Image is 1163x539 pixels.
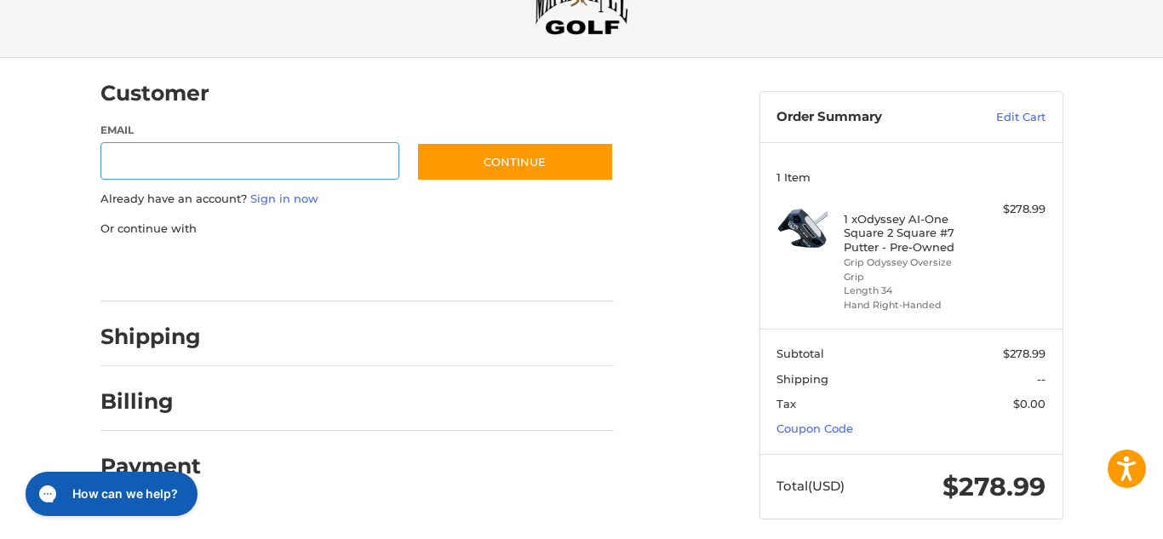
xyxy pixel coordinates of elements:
[844,284,974,298] li: Length 34
[978,201,1046,218] div: $278.99
[100,123,400,138] label: Email
[1023,493,1163,539] iframe: Google Customer Reviews
[100,191,614,208] p: Already have an account?
[1013,397,1046,410] span: $0.00
[776,372,828,386] span: Shipping
[100,453,201,479] h2: Payment
[844,212,974,254] h4: 1 x Odyssey AI-One Square 2 Square #7 Putter - Pre-Owned
[776,397,796,410] span: Tax
[960,109,1046,126] a: Edit Cart
[776,421,853,435] a: Coupon Code
[100,388,200,415] h2: Billing
[416,142,614,181] button: Continue
[844,298,974,313] li: Hand Right-Handed
[776,170,1046,184] h3: 1 Item
[100,80,209,106] h2: Customer
[17,466,203,522] iframe: Gorgias live chat messenger
[776,109,960,126] h3: Order Summary
[776,347,824,360] span: Subtotal
[250,192,318,205] a: Sign in now
[95,254,222,284] iframe: PayPal-paypal
[100,221,614,238] p: Or continue with
[239,254,367,284] iframe: PayPal-paylater
[1037,372,1046,386] span: --
[776,478,845,494] span: Total (USD)
[942,471,1046,502] span: $278.99
[383,254,511,284] iframe: PayPal-venmo
[100,324,201,350] h2: Shipping
[1003,347,1046,360] span: $278.99
[844,255,974,284] li: Grip Odyssey Oversize Grip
